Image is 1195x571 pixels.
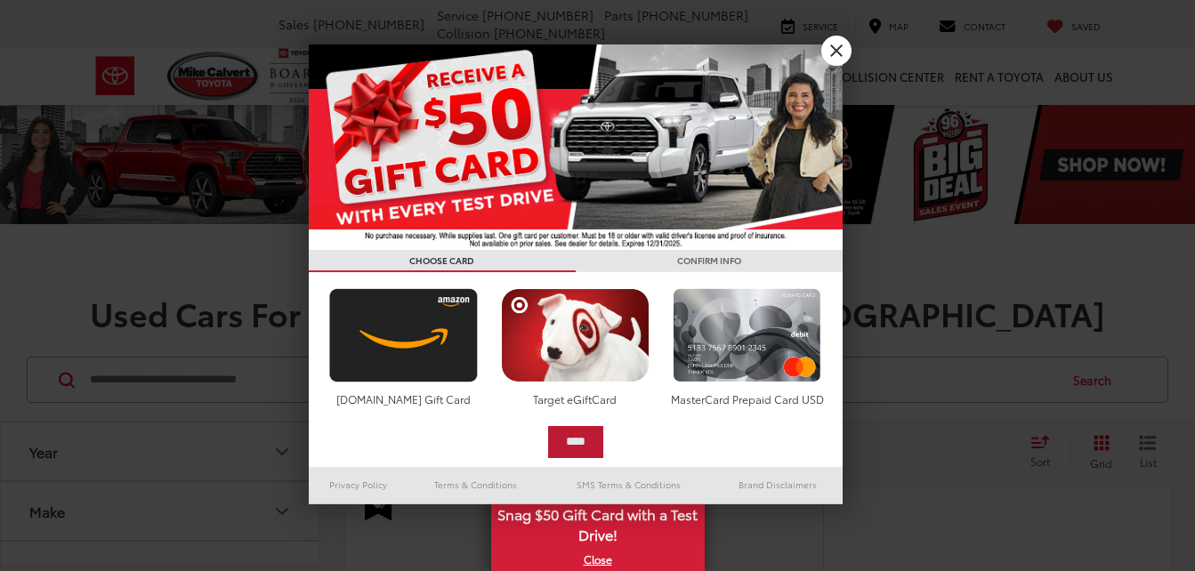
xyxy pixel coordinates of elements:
[325,391,482,406] div: [DOMAIN_NAME] Gift Card
[576,250,843,272] h3: CONFIRM INFO
[497,391,654,406] div: Target eGiftCard
[713,474,843,495] a: Brand Disclaimers
[309,44,843,250] img: 55838_top_625864.jpg
[668,288,826,382] img: mastercard.png
[325,288,482,382] img: amazoncard.png
[309,474,408,495] a: Privacy Policy
[309,250,576,272] h3: CHOOSE CARD
[408,474,544,495] a: Terms & Conditions
[545,474,713,495] a: SMS Terms & Conditions
[493,495,703,550] span: Snag $50 Gift Card with a Test Drive!
[497,288,654,382] img: targetcard.png
[668,391,826,406] div: MasterCard Prepaid Card USD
